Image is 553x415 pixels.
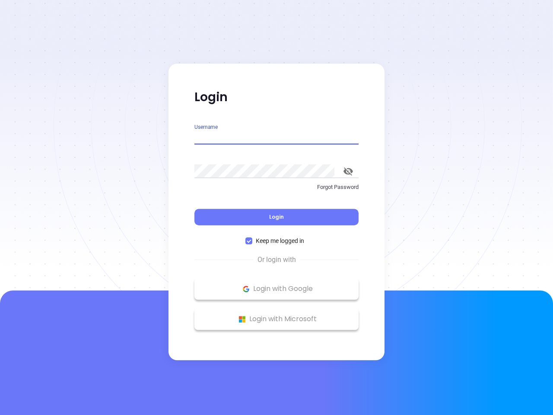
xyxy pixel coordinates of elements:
[194,124,218,130] label: Username
[338,161,359,182] button: toggle password visibility
[194,183,359,192] p: Forgot Password
[194,209,359,225] button: Login
[252,236,308,246] span: Keep me logged in
[194,183,359,198] a: Forgot Password
[199,313,354,326] p: Login with Microsoft
[269,213,284,220] span: Login
[194,278,359,300] button: Google Logo Login with Google
[241,284,251,294] img: Google Logo
[194,308,359,330] button: Microsoft Logo Login with Microsoft
[194,89,359,105] p: Login
[253,255,300,265] span: Or login with
[199,282,354,295] p: Login with Google
[237,314,248,325] img: Microsoft Logo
